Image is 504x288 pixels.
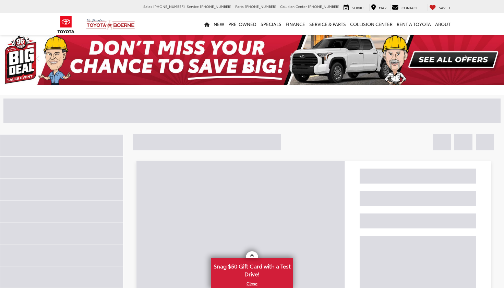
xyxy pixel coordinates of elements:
span: Contact [401,5,418,10]
a: Collision Center [348,13,395,35]
span: Map [379,5,386,10]
span: [PHONE_NUMBER] [200,4,231,9]
span: Saved [439,5,450,10]
a: Map [369,4,388,11]
a: Home [202,13,212,35]
span: Parts [235,4,244,9]
span: Sales [143,4,152,9]
span: [PHONE_NUMBER] [153,4,185,9]
span: Service [352,5,365,10]
span: [PHONE_NUMBER] [245,4,276,9]
a: Specials [259,13,284,35]
a: Finance [284,13,307,35]
span: [PHONE_NUMBER] [308,4,339,9]
span: Service [187,4,199,9]
a: My Saved Vehicles [428,4,452,11]
a: Pre-Owned [226,13,259,35]
span: Snag $50 Gift Card with a Test Drive! [212,259,292,280]
span: Collision Center [280,4,307,9]
a: Service & Parts: Opens in a new tab [307,13,348,35]
a: About [433,13,453,35]
a: Rent a Toyota [395,13,433,35]
img: Vic Vaughan Toyota of Boerne [86,19,135,31]
a: Contact [390,4,419,11]
a: New [212,13,226,35]
img: Toyota [53,13,79,36]
a: Service [342,4,367,11]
